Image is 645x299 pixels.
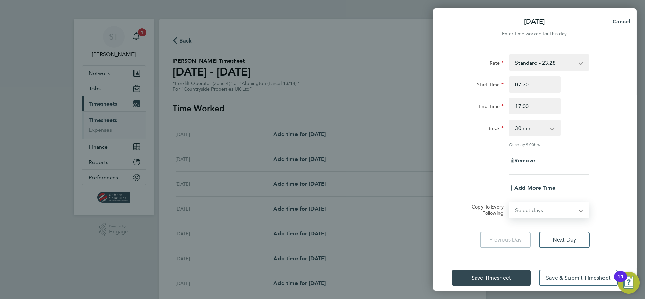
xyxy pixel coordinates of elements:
button: Open Resource Center, 11 new notifications [618,272,640,294]
label: Copy To Every Following [466,204,504,216]
span: Save Timesheet [472,275,511,281]
button: Save & Submit Timesheet [539,270,618,286]
div: Quantity: hrs [509,142,589,147]
span: Next Day [553,236,576,243]
p: [DATE] [524,17,545,27]
button: Cancel [602,15,637,29]
button: Remove [509,158,535,163]
label: End Time [479,103,504,112]
button: Add More Time [509,185,555,191]
button: Next Day [539,232,590,248]
label: Start Time [477,82,504,90]
input: E.g. 08:00 [509,76,561,93]
div: 11 [617,277,624,285]
label: Rate [490,60,504,68]
input: E.g. 18:00 [509,98,561,114]
span: Cancel [611,18,630,25]
label: Break [487,125,504,133]
span: Add More Time [514,185,555,191]
span: 9.00 [526,142,534,147]
button: Save Timesheet [452,270,531,286]
div: Enter time worked for this day. [433,30,637,38]
span: Remove [514,157,535,164]
span: Save & Submit Timesheet [546,275,611,281]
